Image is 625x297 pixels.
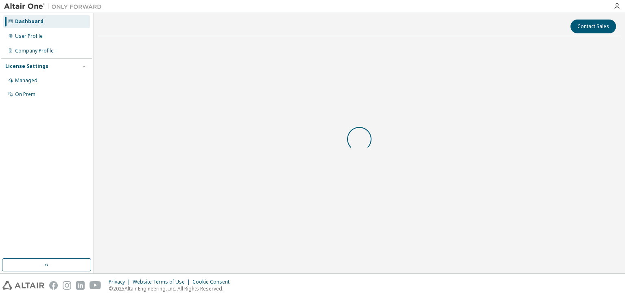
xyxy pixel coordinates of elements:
[5,63,48,70] div: License Settings
[15,77,37,84] div: Managed
[192,279,234,285] div: Cookie Consent
[570,20,616,33] button: Contact Sales
[63,281,71,290] img: instagram.svg
[109,285,234,292] p: © 2025 Altair Engineering, Inc. All Rights Reserved.
[109,279,133,285] div: Privacy
[2,281,44,290] img: altair_logo.svg
[49,281,58,290] img: facebook.svg
[15,33,43,39] div: User Profile
[15,91,35,98] div: On Prem
[133,279,192,285] div: Website Terms of Use
[90,281,101,290] img: youtube.svg
[4,2,106,11] img: Altair One
[76,281,85,290] img: linkedin.svg
[15,48,54,54] div: Company Profile
[15,18,44,25] div: Dashboard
